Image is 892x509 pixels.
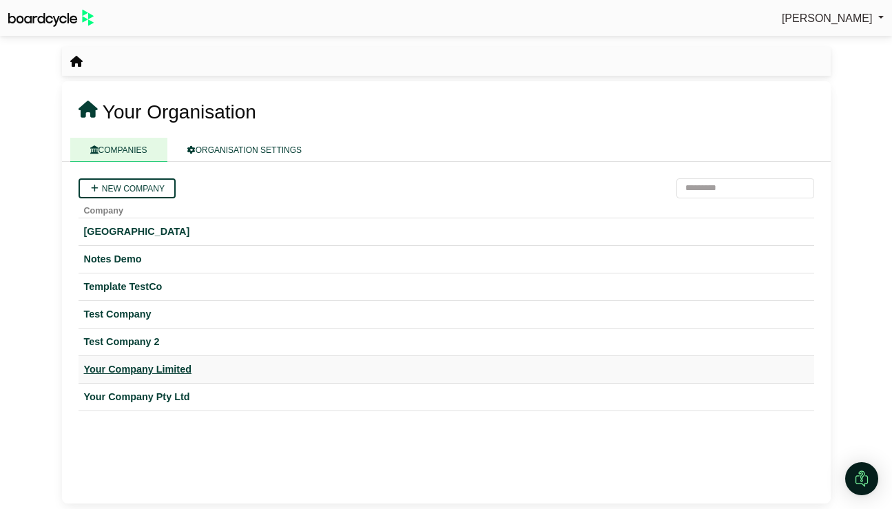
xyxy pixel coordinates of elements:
a: [GEOGRAPHIC_DATA] [84,224,809,240]
a: COMPANIES [70,138,167,162]
a: Test Company 2 [84,334,809,350]
div: Open Intercom Messenger [845,462,878,495]
a: Your Company Limited [84,362,809,377]
a: ORGANISATION SETTINGS [167,138,322,162]
nav: breadcrumb [70,53,83,71]
a: [PERSON_NAME] [782,10,884,28]
a: Test Company [84,307,809,322]
a: Template TestCo [84,279,809,295]
a: Notes Demo [84,251,809,267]
span: Your Organisation [103,101,256,123]
img: BoardcycleBlackGreen-aaafeed430059cb809a45853b8cf6d952af9d84e6e89e1f1685b34bfd5cb7d64.svg [8,10,94,27]
span: [PERSON_NAME] [782,12,873,24]
a: Your Company Pty Ltd [84,389,809,405]
th: Company [79,198,814,218]
a: New company [79,178,176,198]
